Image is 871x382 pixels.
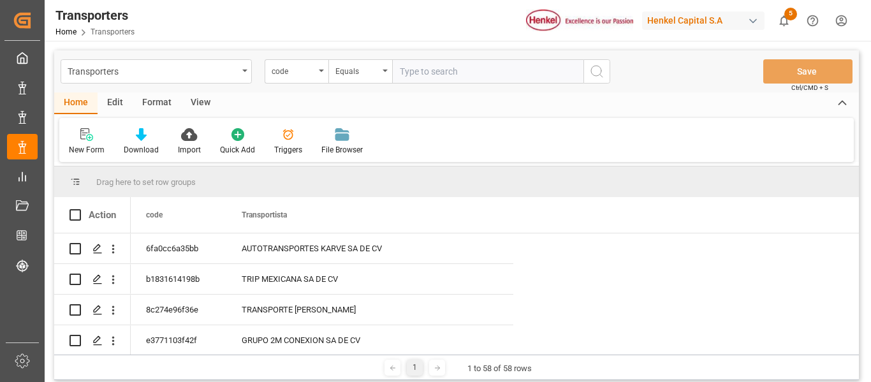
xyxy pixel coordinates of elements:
div: Press SPACE to select this row. [54,295,131,325]
div: 1 [407,360,423,376]
div: Equals [335,62,379,77]
div: code [272,62,315,77]
div: Transporters [55,6,135,25]
div: Quick Add [220,144,255,156]
div: File Browser [321,144,363,156]
a: Home [55,27,77,36]
span: 5 [784,8,797,20]
div: TRIP MEXICANA SA DE CV [226,264,513,294]
button: open menu [265,59,328,84]
div: e3771103f42f [131,325,226,355]
div: Press SPACE to select this row. [54,325,131,356]
div: Henkel Capital S.A [642,11,765,30]
div: Press SPACE to select this row. [131,264,513,295]
button: open menu [328,59,392,84]
div: Home [54,92,98,114]
div: New Form [69,144,105,156]
span: Ctrl/CMD + S [791,83,828,92]
div: Transporters [68,62,238,78]
div: Triggers [274,144,302,156]
input: Type to search [392,59,583,84]
div: Press SPACE to select this row. [131,325,513,356]
button: Save [763,59,853,84]
div: Action [89,209,116,221]
div: View [181,92,220,114]
div: Download [124,144,159,156]
div: AUTOTRANSPORTES KARVE SA DE CV [226,233,513,263]
div: Press SPACE to select this row. [54,264,131,295]
div: GRUPO 2M CONEXION SA DE CV [226,325,513,355]
div: 1 to 58 of 58 rows [467,362,532,375]
div: TRANSPORTE [PERSON_NAME] [226,295,513,325]
span: Transportista [242,210,287,219]
div: b1831614198b [131,264,226,294]
div: 6fa0cc6a35bb [131,233,226,263]
button: show 5 new notifications [770,6,798,35]
div: Edit [98,92,133,114]
div: 8c274e96f36e [131,295,226,325]
div: Import [178,144,201,156]
div: Press SPACE to select this row. [131,233,513,264]
span: code [146,210,163,219]
button: open menu [61,59,252,84]
div: Press SPACE to select this row. [54,233,131,264]
span: Drag here to set row groups [96,177,196,187]
div: Format [133,92,181,114]
img: Henkel%20logo.jpg_1689854090.jpg [526,10,633,32]
button: Help Center [798,6,827,35]
div: Press SPACE to select this row. [131,295,513,325]
button: search button [583,59,610,84]
button: Henkel Capital S.A [642,8,770,33]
